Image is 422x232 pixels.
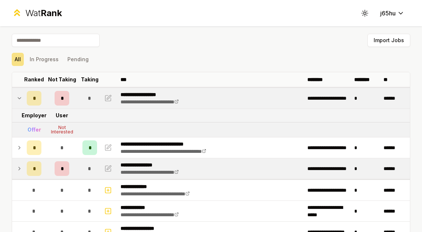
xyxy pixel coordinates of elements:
[380,9,396,18] span: j65hu
[41,8,62,18] span: Rank
[48,76,76,83] p: Not Taking
[374,7,410,20] button: j65hu
[47,125,77,134] div: Not Interested
[12,7,62,19] a: WatRank
[367,34,410,47] button: Import Jobs
[24,76,44,83] p: Ranked
[25,7,62,19] div: Wat
[27,53,62,66] button: In Progress
[27,126,41,133] div: Offer
[12,53,24,66] button: All
[81,76,99,83] p: Taking
[64,53,92,66] button: Pending
[24,109,44,122] td: Employer
[44,109,79,122] td: User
